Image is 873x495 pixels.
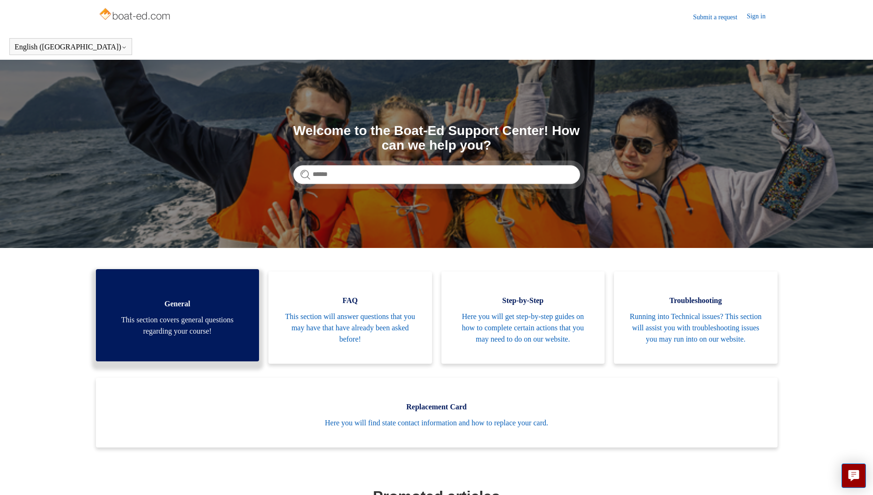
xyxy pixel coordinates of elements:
[693,12,747,22] a: Submit a request
[283,311,418,345] span: This section will answer questions that you may have that have already been asked before!
[293,124,580,153] h1: Welcome to the Boat-Ed Support Center! How can we help you?
[283,295,418,306] span: FAQ
[628,295,763,306] span: Troubleshooting
[15,43,127,51] button: English ([GEOGRAPHIC_DATA])
[96,269,260,361] a: General This section covers general questions regarding your course!
[456,295,591,306] span: Step-by-Step
[628,311,763,345] span: Running into Technical issues? This section will assist you with troubleshooting issues you may r...
[842,463,866,488] button: Live chat
[110,298,245,310] span: General
[293,165,580,184] input: Search
[98,6,173,24] img: Boat-Ed Help Center home page
[110,401,763,413] span: Replacement Card
[110,314,245,337] span: This section covers general questions regarding your course!
[268,271,432,364] a: FAQ This section will answer questions that you may have that have already been asked before!
[456,311,591,345] span: Here you will get step-by-step guides on how to complete certain actions that you may need to do ...
[614,271,778,364] a: Troubleshooting Running into Technical issues? This section will assist you with troubleshooting ...
[110,417,763,429] span: Here you will find state contact information and how to replace your card.
[441,271,605,364] a: Step-by-Step Here you will get step-by-step guides on how to complete certain actions that you ma...
[747,11,775,23] a: Sign in
[96,378,778,447] a: Replacement Card Here you will find state contact information and how to replace your card.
